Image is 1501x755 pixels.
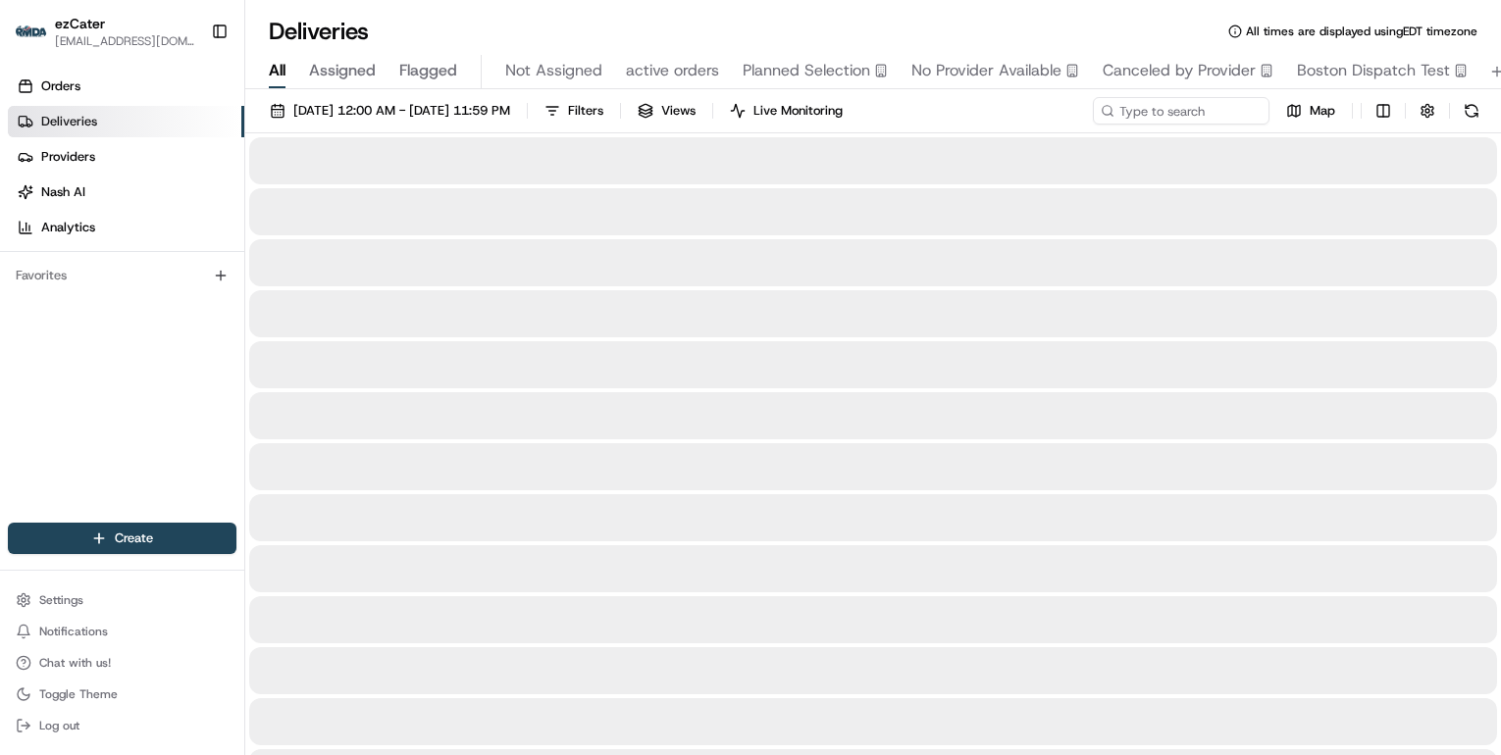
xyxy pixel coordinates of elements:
a: Orders [8,71,244,102]
div: Favorites [8,260,236,291]
button: Views [629,97,704,125]
span: Canceled by Provider [1103,59,1256,82]
span: Planned Selection [743,59,870,82]
span: No Provider Available [911,59,1061,82]
a: Analytics [8,212,244,243]
button: [DATE] 12:00 AM - [DATE] 11:59 PM [261,97,519,125]
img: ezCater [16,25,47,38]
button: Log out [8,712,236,739]
span: [DATE] 12:00 AM - [DATE] 11:59 PM [293,102,510,120]
span: Orders [41,77,80,95]
a: Deliveries [8,106,244,137]
button: Create [8,523,236,554]
span: Settings [39,592,83,608]
span: Create [115,529,153,547]
span: Log out [39,718,79,733]
h1: Deliveries [269,16,369,47]
span: Not Assigned [505,59,602,82]
button: Refresh [1458,97,1485,125]
span: All times are displayed using EDT timezone [1246,24,1477,39]
button: [EMAIL_ADDRESS][DOMAIN_NAME] [55,33,195,49]
span: Analytics [41,219,95,236]
span: Providers [41,148,95,166]
span: Boston Dispatch Test [1297,59,1450,82]
button: Notifications [8,618,236,645]
span: Chat with us! [39,655,111,671]
a: Providers [8,141,244,173]
button: Filters [536,97,612,125]
span: Deliveries [41,113,97,130]
span: active orders [626,59,719,82]
button: Map [1277,97,1344,125]
button: Settings [8,586,236,614]
button: Live Monitoring [721,97,852,125]
span: Map [1310,102,1335,120]
button: ezCaterezCater[EMAIL_ADDRESS][DOMAIN_NAME] [8,8,203,55]
span: Assigned [309,59,376,82]
span: Nash AI [41,183,85,201]
span: Notifications [39,624,108,639]
span: Live Monitoring [753,102,843,120]
span: Toggle Theme [39,686,118,702]
input: Type to search [1093,97,1269,125]
a: Nash AI [8,176,244,208]
button: ezCater [55,14,105,33]
span: Filters [568,102,603,120]
button: Chat with us! [8,649,236,677]
button: Toggle Theme [8,680,236,708]
span: All [269,59,285,82]
span: Views [661,102,696,120]
span: Flagged [399,59,457,82]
